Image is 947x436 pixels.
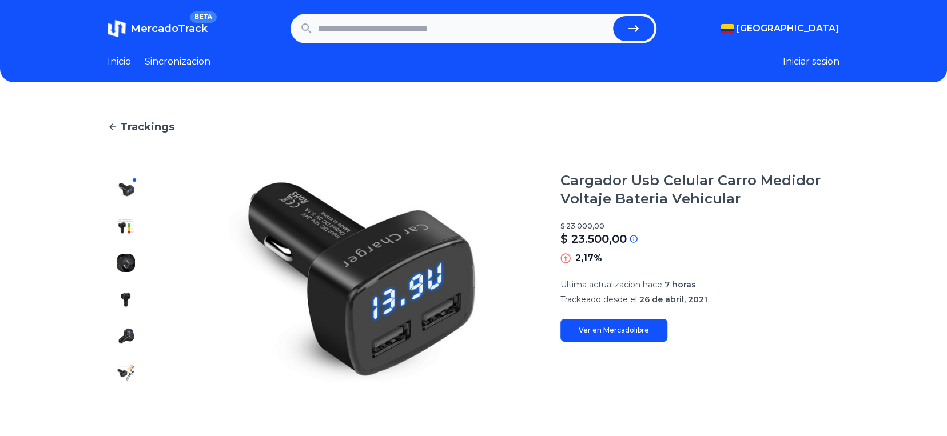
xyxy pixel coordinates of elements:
[117,327,135,345] img: Cargador Usb Celular Carro Medidor Voltaje Bateria Vehicular
[560,231,627,247] p: $ 23.500,00
[117,217,135,235] img: Cargador Usb Celular Carro Medidor Voltaje Bateria Vehicular
[665,279,696,290] span: 7 horas
[108,119,839,135] a: Trackings
[560,294,637,305] span: Trackeado desde el
[108,19,208,38] a: MercadoTrackBETA
[117,181,135,199] img: Cargador Usb Celular Carro Medidor Voltaje Bateria Vehicular
[560,171,839,208] h1: Cargador Usb Celular Carro Medidor Voltaje Bateria Vehicular
[190,11,217,23] span: BETA
[167,171,538,391] img: Cargador Usb Celular Carro Medidor Voltaje Bateria Vehicular
[117,363,135,382] img: Cargador Usb Celular Carro Medidor Voltaje Bateria Vehicular
[120,119,174,135] span: Trackings
[721,22,839,35] button: [GEOGRAPHIC_DATA]
[117,254,135,272] img: Cargador Usb Celular Carro Medidor Voltaje Bateria Vehicular
[560,222,839,231] p: $ 23.000,00
[721,24,734,33] img: Colombia
[737,22,839,35] span: [GEOGRAPHIC_DATA]
[108,19,126,38] img: MercadoTrack
[145,55,210,69] a: Sincronizacion
[560,279,662,290] span: Ultima actualizacion hace
[575,251,602,265] p: 2,17%
[130,22,208,35] span: MercadoTrack
[108,55,131,69] a: Inicio
[560,319,667,342] a: Ver en Mercadolibre
[117,290,135,309] img: Cargador Usb Celular Carro Medidor Voltaje Bateria Vehicular
[639,294,707,305] span: 26 de abril, 2021
[783,55,839,69] button: Iniciar sesion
